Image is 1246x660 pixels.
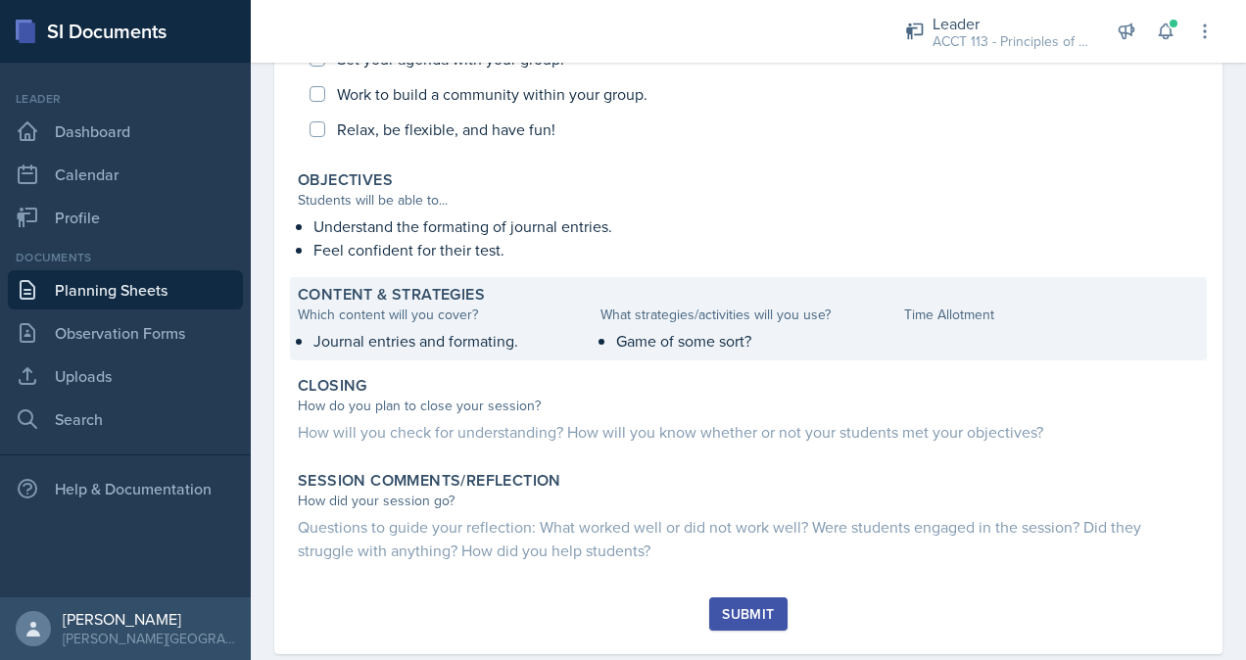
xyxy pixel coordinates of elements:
[313,214,1199,238] p: Understand the formating of journal entries.
[298,190,1199,211] div: Students will be able to...
[8,155,243,194] a: Calendar
[8,356,243,396] a: Uploads
[313,238,1199,261] p: Feel confident for their test.
[298,515,1199,562] div: Questions to guide your reflection: What worked well or did not work well? Were students engaged ...
[709,597,787,631] button: Submit
[63,609,235,629] div: [PERSON_NAME]
[722,606,774,622] div: Submit
[8,469,243,508] div: Help & Documentation
[298,471,561,491] label: Session Comments/Reflection
[298,285,485,305] label: Content & Strategies
[8,112,243,151] a: Dashboard
[8,270,243,309] a: Planning Sheets
[904,305,1199,325] div: Time Allotment
[8,313,243,353] a: Observation Forms
[933,31,1089,52] div: ACCT 113 - Principles of Accounting I / Fall 2025
[8,90,243,108] div: Leader
[298,376,367,396] label: Closing
[616,329,895,353] p: Game of some sort?
[933,12,1089,35] div: Leader
[8,198,243,237] a: Profile
[8,400,243,439] a: Search
[8,249,243,266] div: Documents
[298,420,1199,444] div: How will you check for understanding? How will you know whether or not your students met your obj...
[298,491,1199,511] div: How did your session go?
[298,396,1199,416] div: How do you plan to close your session?
[313,329,593,353] p: Journal entries and formating.
[63,629,235,648] div: [PERSON_NAME][GEOGRAPHIC_DATA]
[298,305,593,325] div: Which content will you cover?
[298,170,393,190] label: Objectives
[600,305,895,325] div: What strategies/activities will you use?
